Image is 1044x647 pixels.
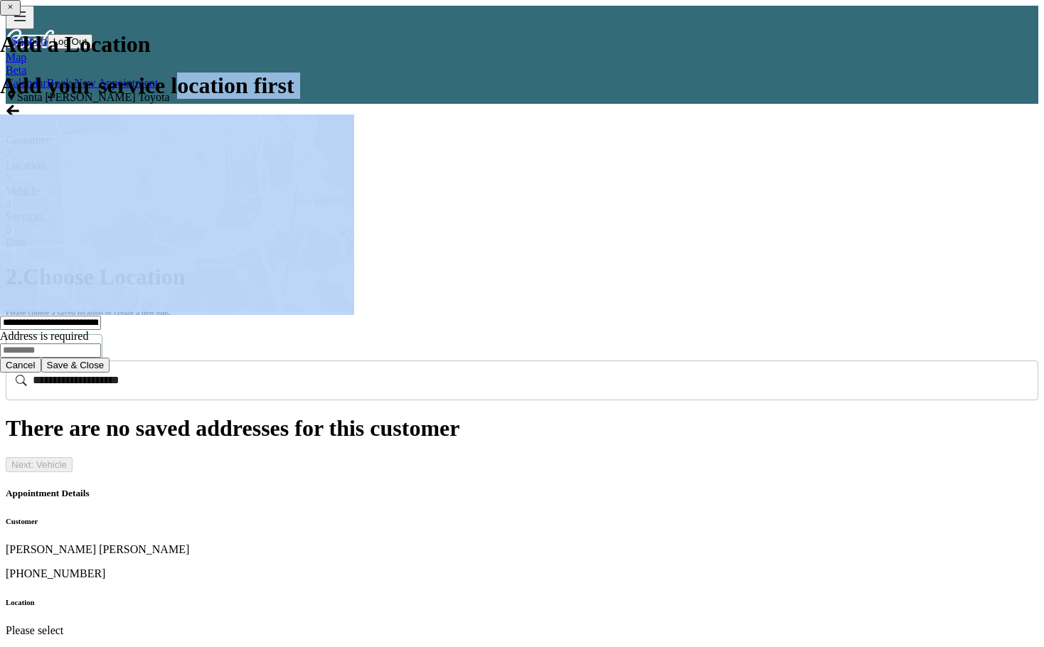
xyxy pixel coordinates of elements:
[6,488,1038,499] h5: Appointment Details
[6,64,1038,77] div: Beta
[6,457,73,472] button: Next: Vehicle
[6,223,1038,236] div: 5
[6,264,1038,290] h1: 2 . Choose Location
[6,134,1038,146] div: Customer
[6,146,1038,159] div: 2
[6,159,1038,172] div: Location
[6,308,1038,316] h6: Please choose a saved location or create a new one.
[6,172,1038,185] div: 3
[6,517,1038,525] h6: Customer
[6,198,1038,210] div: 4
[6,185,1038,198] div: Vehicle
[6,624,1038,637] p: Please select
[6,51,1038,77] a: MapBeta
[6,543,1038,556] p: [PERSON_NAME] [PERSON_NAME]
[6,104,1038,121] div: Back
[6,598,1038,606] h6: Location
[6,415,1038,442] h1: There are no saved addresses for this customer
[6,210,1038,223] div: Services
[6,567,1038,580] p: [PHONE_NUMBER]
[6,236,1038,249] div: Date
[41,358,110,373] button: Save & Close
